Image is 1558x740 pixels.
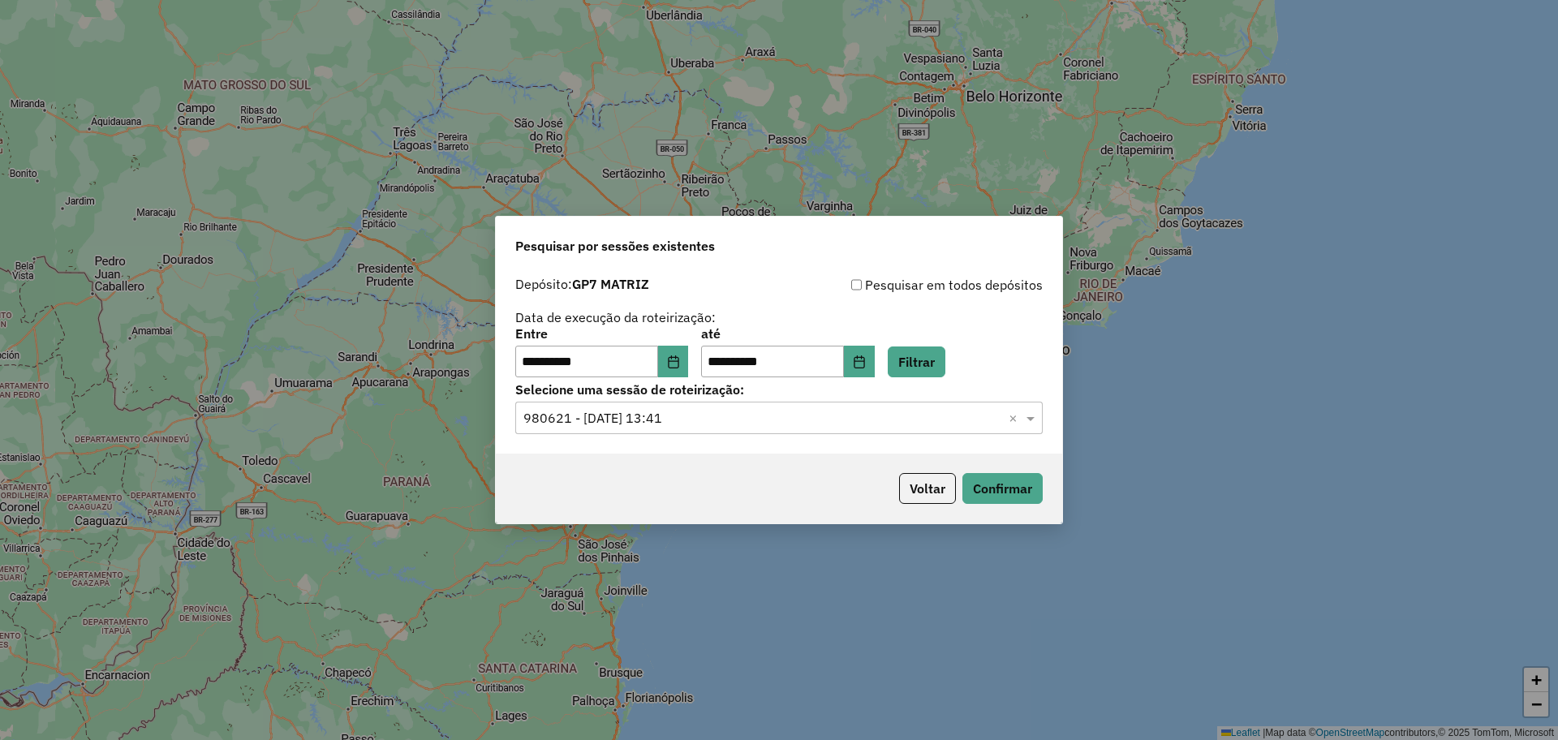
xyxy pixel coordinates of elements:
strong: GP7 MATRIZ [572,276,649,292]
label: Entre [515,324,688,343]
button: Filtrar [888,346,945,377]
label: Depósito: [515,274,649,294]
span: Pesquisar por sessões existentes [515,236,715,256]
button: Confirmar [962,473,1043,504]
button: Choose Date [844,346,875,378]
div: Pesquisar em todos depósitos [779,275,1043,295]
label: Selecione uma sessão de roteirização: [515,380,1043,399]
button: Voltar [899,473,956,504]
button: Choose Date [658,346,689,378]
span: Clear all [1009,408,1022,428]
label: Data de execução da roteirização: [515,308,716,327]
label: até [701,324,874,343]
